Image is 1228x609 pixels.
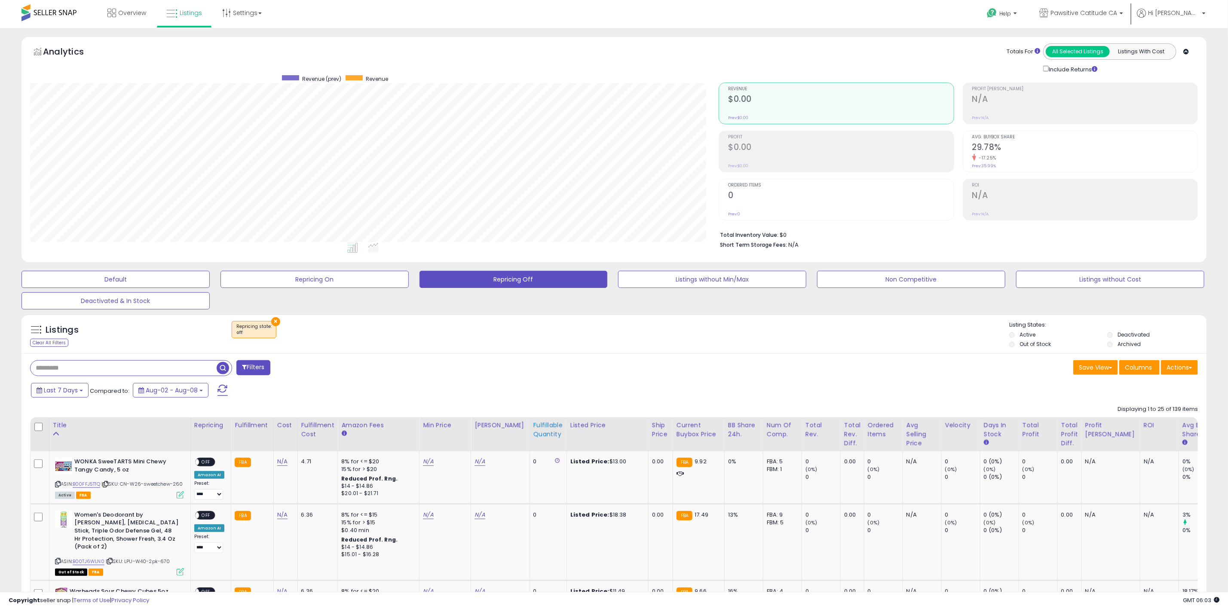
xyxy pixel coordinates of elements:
[945,588,980,595] div: 0
[194,524,224,532] div: Amazon AI
[1073,360,1118,375] button: Save View
[1182,466,1194,473] small: (0%)
[906,511,935,519] div: N/A
[423,457,433,466] a: N/A
[980,1,1026,28] a: Help
[728,163,748,168] small: Prev: $0.00
[677,421,721,439] div: Current Buybox Price
[868,526,903,534] div: 0
[341,551,413,558] div: $15.01 - $16.28
[341,544,413,551] div: $14 - $14.86
[106,558,170,565] span: | SKU: LPU-W40-2pk-670
[46,324,79,336] h5: Listings
[805,466,818,473] small: (0%)
[1183,596,1219,604] span: 2025-08-16 06:03 GMT
[133,383,208,398] button: Aug-02 - Aug-08
[194,480,224,500] div: Preset:
[235,458,251,467] small: FBA
[55,458,184,498] div: ASIN:
[341,511,413,519] div: 8% for <= $15
[277,421,294,430] div: Cost
[984,511,1019,519] div: 0 (0%)
[301,511,331,519] div: 6.36
[341,465,413,473] div: 15% for > $20
[21,271,210,288] button: Default
[1009,321,1207,329] p: Listing States:
[44,386,78,395] span: Last 7 Days
[844,458,857,465] div: 0.00
[146,386,198,395] span: Aug-02 - Aug-08
[984,421,1015,439] div: Days In Stock
[728,87,953,92] span: Revenue
[53,421,187,430] div: Title
[945,458,980,465] div: 0
[972,190,1197,202] h2: N/A
[1085,458,1133,465] div: N/A
[1046,46,1110,57] button: All Selected Listings
[90,387,129,395] span: Compared to:
[271,317,280,326] button: ×
[868,466,880,473] small: (0%)
[728,458,756,465] div: 0%
[277,587,288,596] a: N/A
[972,142,1197,154] h2: 29.78%
[906,421,938,448] div: Avg Selling Price
[55,569,87,576] span: All listings that are currently out of stock and unavailable for purchase on Amazon
[805,473,840,481] div: 0
[1161,360,1198,375] button: Actions
[277,457,288,466] a: N/A
[767,465,795,473] div: FBM: 1
[767,511,795,519] div: FBA: 9
[720,231,778,239] b: Total Inventory Value:
[423,511,433,519] a: N/A
[89,569,103,576] span: FBA
[1023,511,1057,519] div: 0
[805,526,840,534] div: 0
[817,271,1005,288] button: Non Competitive
[1023,458,1057,465] div: 0
[1148,9,1200,17] span: Hi [PERSON_NAME]
[21,292,210,309] button: Deactivated & In Stock
[805,588,840,595] div: 0
[73,596,110,604] a: Terms of Use
[341,475,398,482] b: Reduced Prof. Rng.
[235,511,251,520] small: FBA
[423,587,433,596] a: N/A
[533,458,560,465] div: 0
[533,588,560,595] div: 0
[805,458,840,465] div: 0
[1182,439,1188,447] small: Avg BB Share.
[976,155,997,161] small: -17.25%
[570,511,642,519] div: $18.38
[220,271,409,288] button: Repricing On
[341,536,398,543] b: Reduced Prof. Rng.
[695,587,707,595] span: 9.66
[1061,588,1075,595] div: 0.00
[972,163,996,168] small: Prev: 35.99%
[1085,588,1133,595] div: N/A
[570,421,645,430] div: Listed Price
[302,75,341,83] span: Revenue (prev)
[1144,511,1172,519] div: N/A
[1144,421,1175,430] div: ROI
[1119,360,1160,375] button: Columns
[55,511,184,575] div: ASIN:
[695,511,708,519] span: 17.49
[74,458,179,476] b: WONKA SweeTARTS Mini Chewy Tangy Candy, 5 oz
[235,421,269,430] div: Fulfillment
[1085,421,1136,439] div: Profit [PERSON_NAME]
[570,457,609,465] b: Listed Price:
[984,439,989,447] small: Days In Stock.
[695,457,707,465] span: 9.92
[1020,340,1051,348] label: Out of Stock
[652,511,666,519] div: 0.00
[1007,48,1040,56] div: Totals For
[101,480,183,487] span: | SKU: CN-W26-sweetchew-260
[1118,340,1141,348] label: Archived
[1182,526,1217,534] div: 0%
[1118,331,1150,338] label: Deactivated
[720,229,1191,239] li: $0
[972,94,1197,106] h2: N/A
[728,115,748,120] small: Prev: $0.00
[420,271,608,288] button: Repricing Off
